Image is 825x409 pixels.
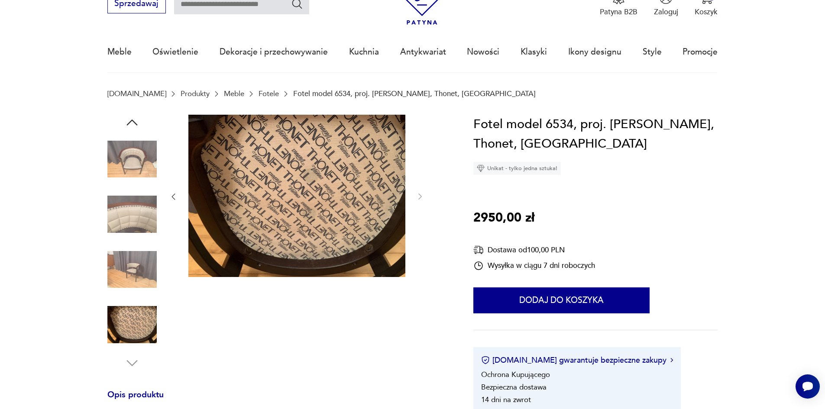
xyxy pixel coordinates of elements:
[259,90,279,98] a: Fotele
[107,392,449,409] h3: Opis produktu
[481,382,547,392] li: Bezpieczna dostawa
[683,32,718,72] a: Promocje
[220,32,328,72] a: Dekoracje i przechowywanie
[481,356,490,364] img: Ikona certyfikatu
[152,32,198,72] a: Oświetlenie
[107,300,157,349] img: Zdjęcie produktu Fotel model 6534, proj. Marcel Kammerer, Thonet, Austria
[600,7,637,17] p: Patyna B2B
[224,90,244,98] a: Meble
[473,245,595,255] div: Dostawa od 100,00 PLN
[568,32,621,72] a: Ikony designu
[695,7,718,17] p: Koszyk
[349,32,379,72] a: Kuchnia
[481,395,531,405] li: 14 dni na zwrot
[654,7,678,17] p: Zaloguj
[107,1,166,8] a: Sprzedawaj
[467,32,499,72] a: Nowości
[796,374,820,399] iframe: Smartsupp widget button
[181,90,210,98] a: Produkty
[188,115,405,277] img: Zdjęcie produktu Fotel model 6534, proj. Marcel Kammerer, Thonet, Austria
[293,90,536,98] p: Fotel model 6534, proj. [PERSON_NAME], Thonet, [GEOGRAPHIC_DATA]
[473,162,561,175] div: Unikat - tylko jedna sztuka!
[400,32,446,72] a: Antykwariat
[481,355,673,366] button: [DOMAIN_NAME] gwarantuje bezpieczne zakupy
[107,32,132,72] a: Meble
[107,135,157,184] img: Zdjęcie produktu Fotel model 6534, proj. Marcel Kammerer, Thonet, Austria
[473,208,534,228] p: 2950,00 zł
[107,90,166,98] a: [DOMAIN_NAME]
[107,245,157,294] img: Zdjęcie produktu Fotel model 6534, proj. Marcel Kammerer, Thonet, Austria
[473,287,650,313] button: Dodaj do koszyka
[481,370,550,380] li: Ochrona Kupującego
[477,164,485,172] img: Ikona diamentu
[473,261,595,271] div: Wysyłka w ciągu 7 dni roboczych
[521,32,547,72] a: Klasyki
[670,358,673,362] img: Ikona strzałki w prawo
[107,190,157,239] img: Zdjęcie produktu Fotel model 6534, proj. Marcel Kammerer, Thonet, Austria
[473,115,718,154] h1: Fotel model 6534, proj. [PERSON_NAME], Thonet, [GEOGRAPHIC_DATA]
[473,245,484,255] img: Ikona dostawy
[643,32,662,72] a: Style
